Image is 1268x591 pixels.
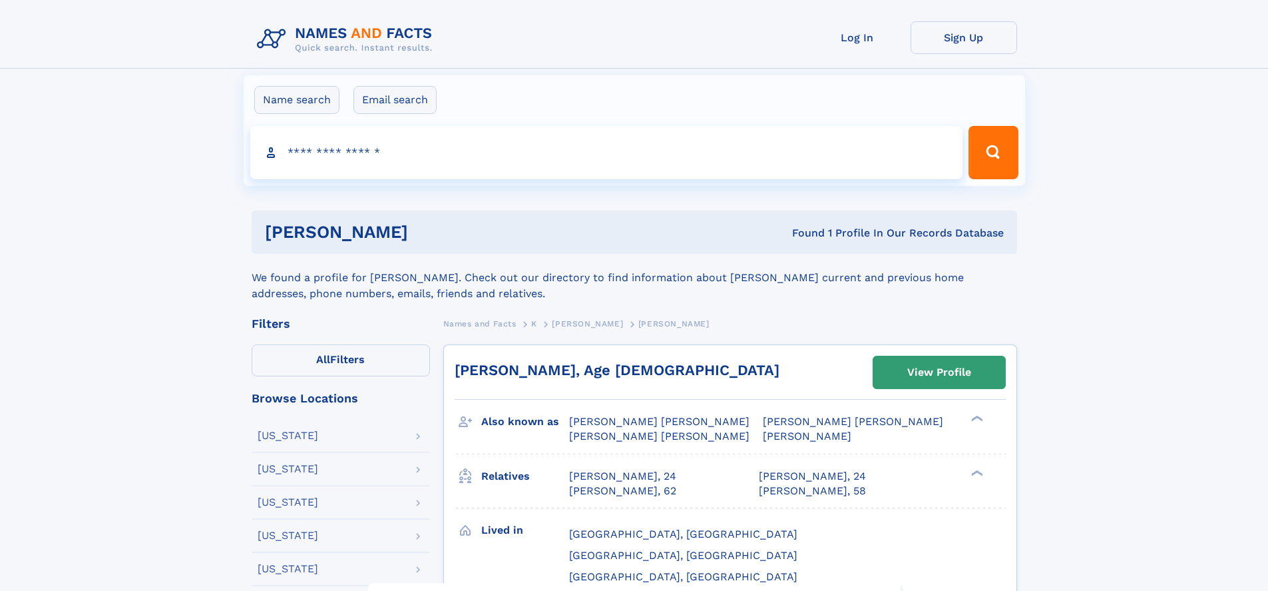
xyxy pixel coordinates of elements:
span: [PERSON_NAME] [552,319,623,328]
a: [PERSON_NAME], Age [DEMOGRAPHIC_DATA] [455,362,779,378]
span: [PERSON_NAME] [763,430,851,442]
span: [PERSON_NAME] [PERSON_NAME] [763,415,943,428]
a: [PERSON_NAME], 58 [759,484,866,498]
span: [GEOGRAPHIC_DATA], [GEOGRAPHIC_DATA] [569,528,797,540]
h3: Lived in [481,519,569,542]
div: [US_STATE] [258,430,318,441]
div: [US_STATE] [258,464,318,474]
label: Email search [353,86,437,114]
a: Sign Up [911,21,1017,54]
div: We found a profile for [PERSON_NAME]. Check out our directory to find information about [PERSON_N... [252,254,1017,302]
span: All [316,353,330,366]
label: Name search [254,86,339,114]
span: [PERSON_NAME] [638,319,710,328]
div: [US_STATE] [258,530,318,541]
span: [GEOGRAPHIC_DATA], [GEOGRAPHIC_DATA] [569,549,797,562]
span: K [531,319,537,328]
h1: [PERSON_NAME] [265,224,600,241]
label: Filters [252,344,430,376]
a: [PERSON_NAME], 24 [569,469,676,484]
div: ❯ [968,468,984,477]
span: [GEOGRAPHIC_DATA], [GEOGRAPHIC_DATA] [569,570,797,583]
div: Browse Locations [252,392,430,404]
h3: Also known as [481,410,569,433]
a: Names and Facts [443,315,517,332]
a: [PERSON_NAME] [552,315,623,332]
a: View Profile [873,356,1005,388]
a: [PERSON_NAME], 62 [569,484,676,498]
h3: Relatives [481,465,569,488]
div: Filters [252,318,430,330]
div: ❯ [968,414,984,423]
span: [PERSON_NAME] [PERSON_NAME] [569,430,749,442]
button: Search Button [968,126,1018,179]
div: View Profile [907,357,971,388]
a: [PERSON_NAME], 24 [759,469,866,484]
div: [US_STATE] [258,497,318,508]
div: [US_STATE] [258,564,318,574]
div: Found 1 Profile In Our Records Database [600,226,1004,241]
input: search input [250,126,963,179]
img: Logo Names and Facts [252,21,443,57]
a: K [531,315,537,332]
a: Log In [804,21,911,54]
span: [PERSON_NAME] [PERSON_NAME] [569,415,749,428]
